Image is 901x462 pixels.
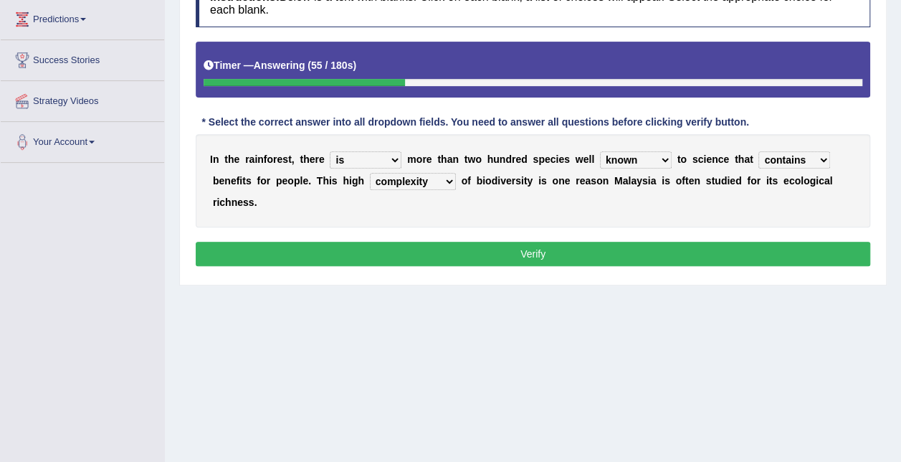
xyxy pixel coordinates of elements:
[750,154,753,165] b: t
[816,175,819,187] b: i
[210,154,213,165] b: I
[497,175,500,187] b: i
[461,175,467,187] b: o
[711,175,715,187] b: t
[302,175,308,187] b: e
[727,175,730,187] b: i
[789,175,795,187] b: c
[829,175,832,187] b: l
[308,175,311,187] b: .
[809,175,816,187] b: g
[801,175,804,187] b: l
[706,154,712,165] b: e
[249,154,255,165] b: a
[1,40,164,76] a: Success Stories
[769,175,773,187] b: t
[766,175,769,187] b: i
[614,175,623,187] b: M
[565,175,571,187] b: e
[637,175,642,187] b: y
[303,154,310,165] b: h
[694,175,700,187] b: n
[267,175,270,187] b: r
[556,154,558,165] b: i
[323,175,329,187] b: h
[541,175,547,187] b: s
[225,197,232,208] b: h
[545,154,550,165] b: e
[332,175,338,187] b: s
[538,175,541,187] b: i
[282,175,287,187] b: e
[426,154,432,165] b: e
[682,175,685,187] b: f
[310,154,315,165] b: e
[527,175,533,187] b: y
[353,60,356,71] b: )
[319,154,325,165] b: e
[482,175,485,187] b: i
[246,175,252,187] b: s
[651,175,657,187] b: a
[500,175,506,187] b: v
[591,154,594,165] b: l
[692,154,698,165] b: s
[213,154,219,165] b: n
[750,175,757,187] b: o
[576,154,583,165] b: w
[242,175,246,187] b: t
[204,60,356,71] h5: Timer —
[564,154,570,165] b: s
[492,175,498,187] b: d
[196,115,755,131] div: * Select the correct answer into all dropdown fields. You need to answer all questions before cli...
[712,154,718,165] b: n
[747,175,750,187] b: f
[216,197,219,208] b: i
[794,175,801,187] b: o
[257,154,264,165] b: n
[254,154,257,165] b: i
[730,175,735,187] b: e
[558,175,565,187] b: n
[512,175,515,187] b: r
[804,175,810,187] b: o
[267,154,273,165] b: o
[623,175,629,187] b: a
[550,154,556,165] b: c
[288,154,292,165] b: t
[706,175,712,187] b: s
[273,154,277,165] b: r
[524,175,528,187] b: t
[487,154,494,165] b: h
[276,175,282,187] b: p
[500,154,506,165] b: n
[533,154,538,165] b: s
[603,175,609,187] b: n
[677,154,681,165] b: t
[441,154,447,165] b: h
[703,154,706,165] b: i
[287,175,294,187] b: o
[447,154,453,165] b: a
[343,175,349,187] b: h
[819,175,824,187] b: c
[464,154,468,165] b: t
[234,154,239,165] b: e
[558,154,564,165] b: e
[721,175,728,187] b: d
[1,81,164,117] a: Strategy Videos
[300,175,302,187] b: l
[277,154,282,165] b: e
[452,154,459,165] b: n
[475,154,482,165] b: o
[552,175,558,187] b: o
[232,197,238,208] b: n
[824,175,830,187] b: a
[243,197,249,208] b: s
[476,175,482,187] b: b
[583,154,589,165] b: e
[628,175,631,187] b: l
[680,154,687,165] b: o
[1,122,164,158] a: Your Account
[282,154,288,165] b: s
